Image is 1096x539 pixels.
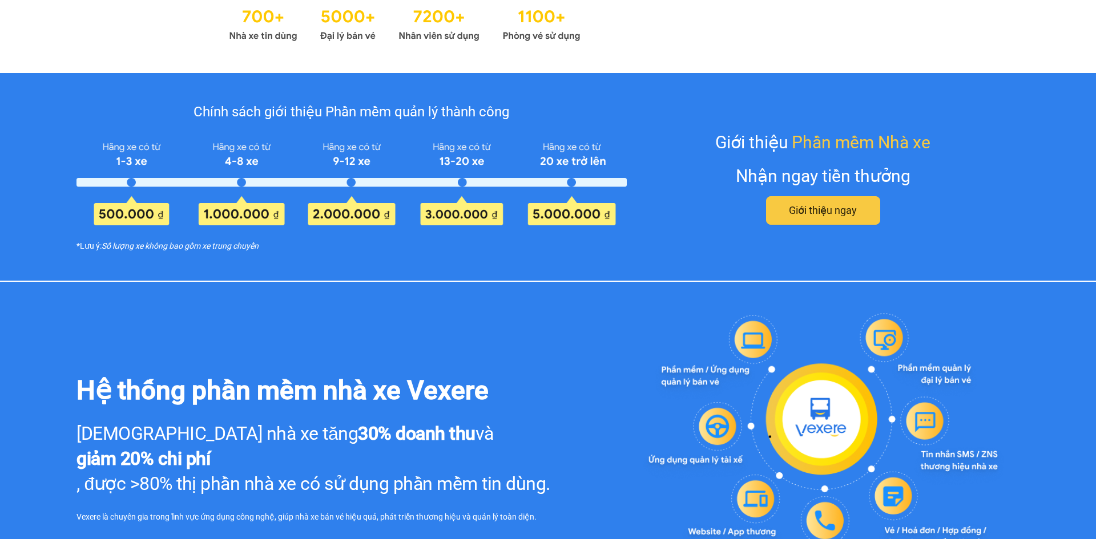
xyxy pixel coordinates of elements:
div: Hệ thống phần mềm nhà xe Vexere [76,374,626,407]
div: Chính sách giới thiệu Phần mềm quản lý thành công [76,102,626,123]
i: Số lượng xe không bao gồm xe trung chuyển [102,240,259,252]
div: [DEMOGRAPHIC_DATA] nhà xe tăng và , được >80% thị phần nhà xe có sử dụng phần mềm tin dùng. [76,421,626,496]
span: Giới thiệu ngay [789,202,857,218]
div: Giới thiệu [715,129,930,156]
button: Giới thiệu ngay [766,196,880,225]
div: *Lưu ý: [76,240,626,252]
span: Phần mềm Nhà xe [792,129,930,156]
div: Nhận ngay tiền thưởng [736,163,910,189]
strong: 30% doanh thu [358,421,476,446]
div: Vexere là chuyên gia trong lĩnh vực ứng dụng công nghệ, giúp nhà xe bán vé hiệu quả, phát triển t... [76,510,626,523]
img: policy-intruduce-detail.png [76,137,626,225]
img: Statistics.png [229,1,581,44]
strong: giảm 20% chi phí [76,446,210,471]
